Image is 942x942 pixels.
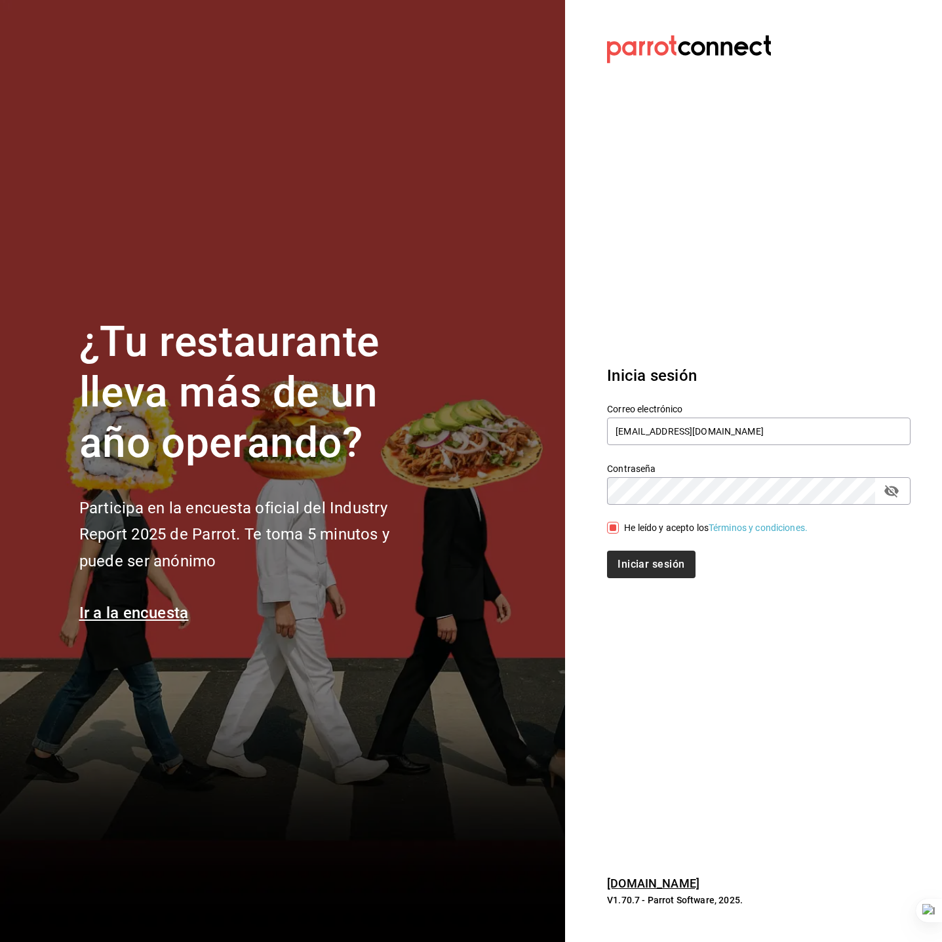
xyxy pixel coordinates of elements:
label: Correo electrónico [607,404,911,414]
p: V1.70.7 - Parrot Software, 2025. [607,893,911,907]
label: Contraseña [607,464,911,473]
a: Ir a la encuesta [79,604,189,622]
h3: Inicia sesión [607,364,911,387]
a: [DOMAIN_NAME] [607,876,699,890]
a: Términos y condiciones. [709,522,808,533]
h1: ¿Tu restaurante lleva más de un año operando? [79,317,433,468]
input: Ingresa tu correo electrónico [607,418,911,445]
button: passwordField [880,480,903,502]
h2: Participa en la encuesta oficial del Industry Report 2025 de Parrot. Te toma 5 minutos y puede se... [79,495,433,575]
button: Iniciar sesión [607,551,695,578]
div: He leído y acepto los [624,521,808,535]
